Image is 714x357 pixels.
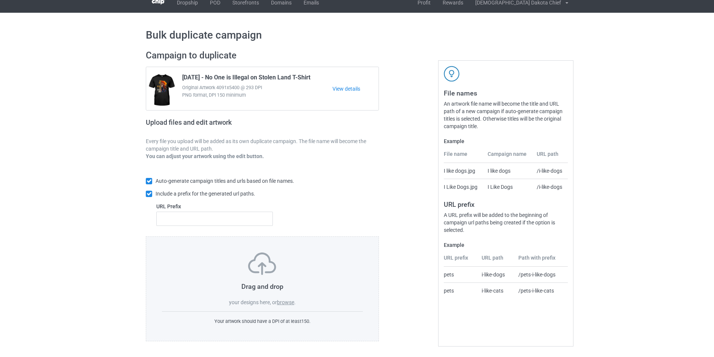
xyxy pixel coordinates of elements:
th: URL path [533,150,568,163]
div: A URL prefix will be added to the beginning of campaign url paths being created if the option is ... [444,211,568,234]
b: You can adjust your artwork using the edit button. [146,153,264,159]
th: URL prefix [444,254,477,267]
h1: Bulk duplicate campaign [146,28,568,42]
th: File name [444,150,483,163]
img: svg+xml;base64,PD94bWwgdmVyc2lvbj0iMS4wIiBlbmNvZGluZz0iVVRGLTgiPz4KPHN2ZyB3aWR0aD0iNDJweCIgaGVpZ2... [444,66,460,82]
span: Original Artwork 4091x5400 @ 293 DPI [182,84,332,91]
span: [DATE] - No One is Illegal on Stolen Land T-Shirt [182,74,310,84]
td: I Like Dogs.jpg [444,179,483,195]
label: browse [277,299,294,305]
td: i-like-cats [477,282,515,299]
td: /i-like-dogs [533,163,568,179]
label: Example [444,241,568,249]
h3: File names [444,89,568,97]
h2: Upload files and edit artwork [146,118,286,132]
h2: Campaign to duplicate [146,50,379,61]
th: Path with prefix [514,254,568,267]
p: Every file you upload will be added as its own duplicate campaign. The file name will become the ... [146,137,379,152]
span: PNG format, DPI 150 minimum [182,91,332,99]
span: Your artwork should have a DPI of at least 150 . [214,318,310,324]
td: I like dogs.jpg [444,163,483,179]
td: pets [444,267,477,282]
td: pets [444,282,477,299]
td: i-like-dogs [477,267,515,282]
a: View details [332,85,379,93]
span: . [294,299,296,305]
h3: Drag and drop [162,282,363,291]
img: svg+xml;base64,PD94bWwgdmVyc2lvbj0iMS4wIiBlbmNvZGluZz0iVVRGLTgiPz4KPHN2ZyB3aWR0aD0iNzVweCIgaGVpZ2... [248,252,276,275]
h3: URL prefix [444,200,568,209]
span: Auto-generate campaign titles and urls based on file names. [156,178,294,184]
td: /pets-i-like-dogs [514,267,568,282]
span: your designs here, or [229,299,277,305]
th: URL path [477,254,515,267]
th: Campaign name [483,150,533,163]
td: I Like Dogs [483,179,533,195]
td: /pets-i-like-cats [514,282,568,299]
td: /i-like-dogs [533,179,568,195]
label: Example [444,137,568,145]
span: Include a prefix for the generated url paths. [156,191,255,197]
div: An artwork file name will become the title and URL path of a new campaign if auto-generate campai... [444,100,568,130]
td: I like dogs [483,163,533,179]
label: URL Prefix [156,203,273,210]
